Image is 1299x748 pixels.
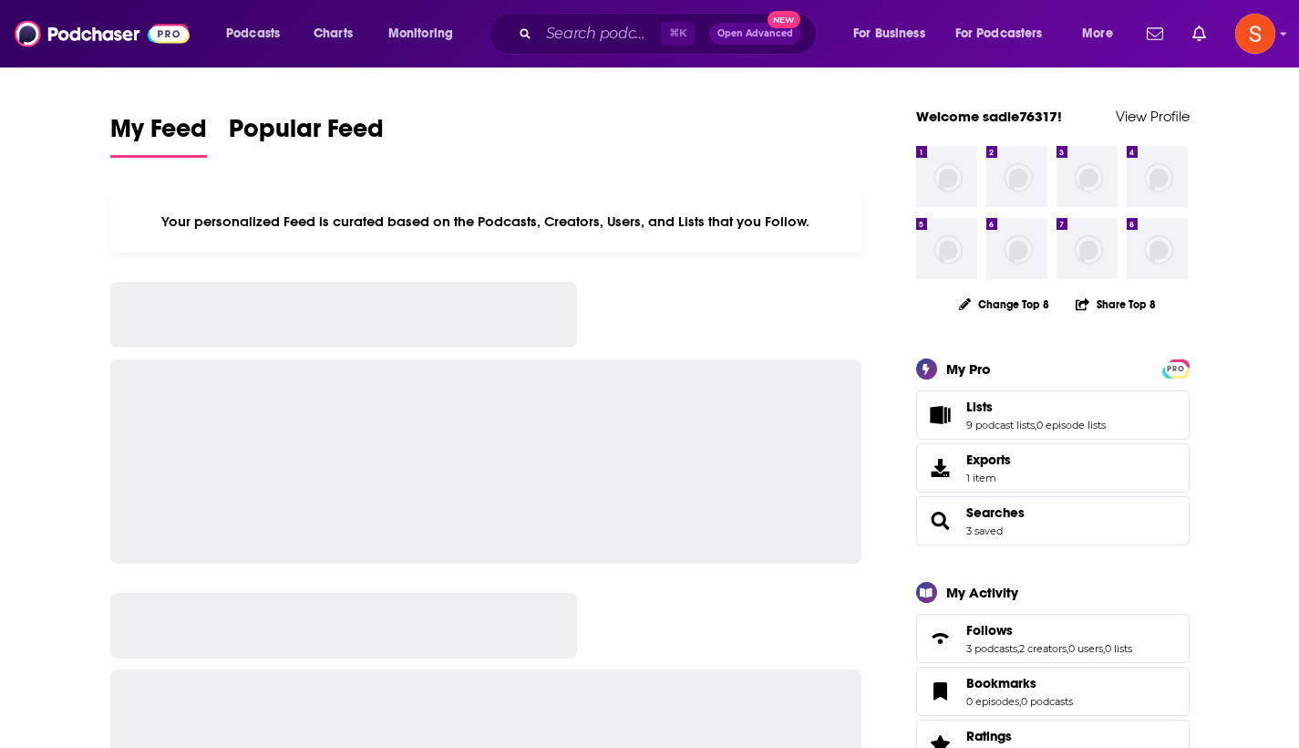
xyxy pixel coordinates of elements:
[916,218,977,279] img: missing-image.png
[709,23,801,45] button: Open AdvancedNew
[1116,108,1190,125] a: View Profile
[15,16,190,51] img: Podchaser - Follow, Share and Rate Podcasts
[1235,14,1275,54] button: Show profile menu
[966,728,1012,744] span: Ratings
[966,622,1013,639] span: Follows
[946,584,1018,601] div: My Activity
[966,675,1073,691] a: Bookmarks
[916,614,1190,663] span: Follows
[966,399,1106,415] a: Lists
[955,21,1043,47] span: For Podcasters
[1139,18,1170,49] a: Show notifications dropdown
[946,360,991,378] div: My Pro
[853,21,925,47] span: For Business
[1185,18,1213,49] a: Show notifications dropdown
[986,218,1047,279] img: missing-image.png
[923,402,959,428] a: Lists
[916,390,1190,440] span: Lists
[966,525,1003,537] a: 3 saved
[1127,146,1188,207] img: missing-image.png
[966,675,1036,691] span: Bookmarks
[966,622,1132,639] a: Follows
[916,146,977,207] img: missing-image.png
[302,19,364,48] a: Charts
[966,452,1011,468] span: Exports
[1235,14,1275,54] span: Logged in as sadie76317
[923,508,959,534] a: Searches
[923,679,959,704] a: Bookmarks
[1165,360,1187,374] a: PRO
[717,29,793,38] span: Open Advanced
[916,496,1190,545] span: Searches
[110,113,207,155] span: My Feed
[1019,642,1067,655] a: 2 creators
[1017,642,1019,655] span: ,
[1105,642,1132,655] a: 0 lists
[213,19,304,48] button: open menu
[1069,19,1136,48] button: open menu
[966,504,1025,521] a: Searches
[1082,21,1113,47] span: More
[1068,642,1103,655] a: 0 users
[966,399,993,415] span: Lists
[986,146,1047,207] img: missing-image.png
[916,108,1062,125] a: Welcome sadie76317!
[1127,218,1188,279] img: missing-image.png
[1035,419,1036,431] span: ,
[840,19,948,48] button: open menu
[1067,642,1068,655] span: ,
[923,455,959,481] span: Exports
[966,419,1035,431] a: 9 podcast lists
[1165,362,1187,376] span: PRO
[916,667,1190,716] span: Bookmarks
[923,626,959,651] a: Follows
[966,728,1073,744] a: Ratings
[376,19,477,48] button: open menu
[110,113,207,158] a: My Feed
[1019,695,1021,708] span: ,
[388,21,453,47] span: Monitoring
[1075,286,1157,322] button: Share Top 8
[539,19,661,48] input: Search podcasts, credits, & more...
[1036,419,1106,431] a: 0 episode lists
[966,642,1017,655] a: 3 podcasts
[943,19,1069,48] button: open menu
[661,22,695,46] span: ⌘ K
[229,113,384,155] span: Popular Feed
[226,21,280,47] span: Podcasts
[948,293,1061,316] button: Change Top 8
[1103,642,1105,655] span: ,
[229,113,384,158] a: Popular Feed
[1057,218,1118,279] img: missing-image.png
[1021,695,1073,708] a: 0 podcasts
[768,11,800,28] span: New
[314,21,353,47] span: Charts
[506,13,834,55] div: Search podcasts, credits, & more...
[110,191,862,253] div: Your personalized Feed is curated based on the Podcasts, Creators, Users, and Lists that you Follow.
[966,695,1019,708] a: 0 episodes
[1235,14,1275,54] img: User Profile
[966,472,1011,484] span: 1 item
[916,443,1190,493] a: Exports
[1057,146,1118,207] img: missing-image.png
